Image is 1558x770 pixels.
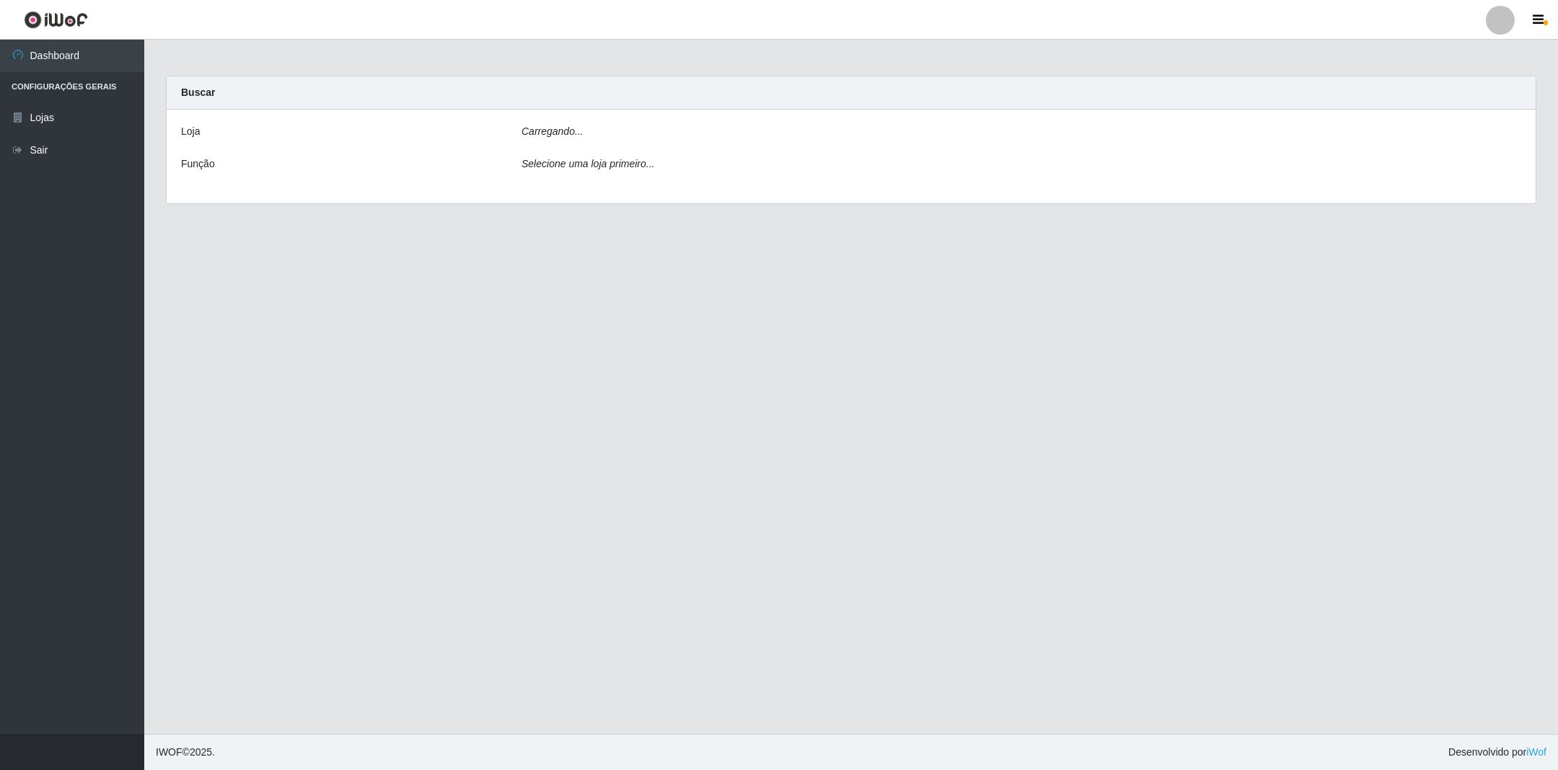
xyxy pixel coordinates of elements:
[1526,746,1546,758] a: iWof
[181,156,215,172] label: Função
[156,746,182,758] span: IWOF
[181,124,200,139] label: Loja
[181,87,215,98] strong: Buscar
[521,158,654,169] i: Selecione uma loja primeiro...
[24,11,88,29] img: CoreUI Logo
[521,125,584,137] i: Carregando...
[156,745,215,760] span: © 2025 .
[1448,745,1546,760] span: Desenvolvido por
